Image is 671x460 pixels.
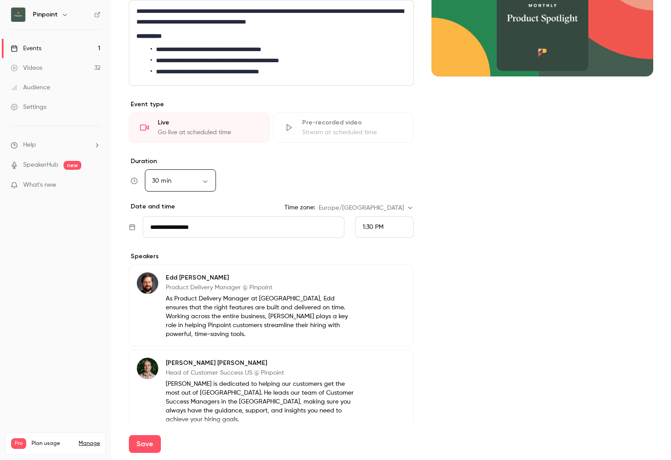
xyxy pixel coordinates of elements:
p: Speakers [129,252,414,261]
span: What's new [23,180,56,190]
div: Audience [11,83,50,92]
div: Events [11,44,41,53]
div: 30 min [145,176,216,185]
img: Paul Simpson [137,358,158,379]
div: Settings [11,103,46,112]
p: Product Delivery Manager @ Pinpoint [166,283,356,292]
img: Edd Slaney [137,272,158,294]
span: Plan usage [32,440,73,447]
p: As Product Delivery Manager at [GEOGRAPHIC_DATA], Edd ensures that the right features are built a... [166,294,356,339]
div: Go live at scheduled time [158,128,259,137]
span: Help [23,140,36,150]
p: Event type [129,100,414,109]
span: 1:30 PM [363,224,383,230]
div: Europe/[GEOGRAPHIC_DATA] [319,204,414,212]
div: Pre-recorded video [302,118,403,127]
div: Pre-recorded videoStream at scheduled time [273,112,414,143]
p: Edd [PERSON_NAME] [166,273,356,282]
a: Manage [79,440,100,447]
iframe: Noticeable Trigger [90,181,100,189]
p: Head of Customer Success US @ Pinpoint [166,368,356,377]
button: Save [129,435,161,453]
h6: Pinpoint [33,10,58,19]
label: Duration [129,157,414,166]
p: [PERSON_NAME] is dedicated to helping our customers get the most out of [GEOGRAPHIC_DATA]. He lea... [166,380,356,424]
div: LiveGo live at scheduled time [129,112,270,143]
label: Time zone: [284,203,315,212]
img: Pinpoint [11,8,25,22]
div: Paul Simpson[PERSON_NAME] [PERSON_NAME]Head of Customer Success US @ Pinpoint[PERSON_NAME] is ded... [129,350,414,432]
div: Live [158,118,259,127]
div: Stream at scheduled time [302,128,403,137]
div: Videos [11,64,42,72]
span: new [64,161,81,170]
div: Edd SlaneyEdd [PERSON_NAME]Product Delivery Manager @ PinpointAs Product Delivery Manager at [GEO... [129,264,414,346]
span: Pro [11,438,26,449]
div: editor [129,0,413,85]
div: From [355,216,414,238]
a: SpeakerHub [23,160,58,170]
p: Date and time [129,202,175,211]
li: help-dropdown-opener [11,140,100,150]
input: Tue, Feb 17, 2026 [143,216,344,238]
p: [PERSON_NAME] [PERSON_NAME] [166,359,356,368]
